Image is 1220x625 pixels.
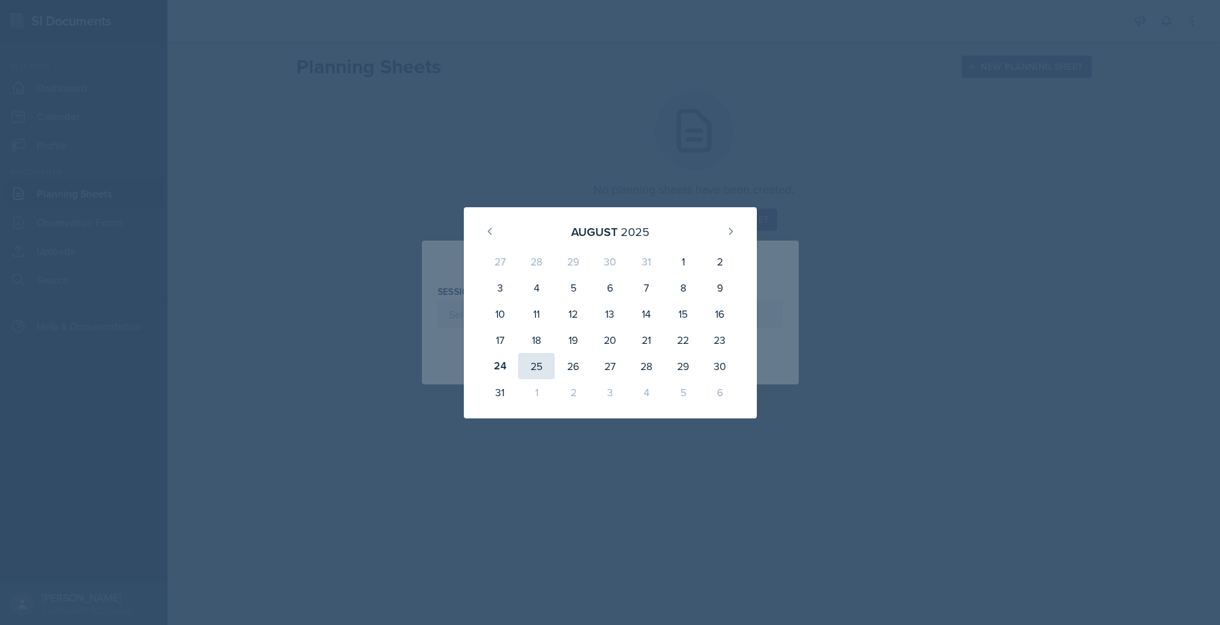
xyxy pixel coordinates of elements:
[555,353,591,379] div: 26
[571,223,618,241] div: August
[591,327,628,353] div: 20
[628,353,665,379] div: 28
[665,353,701,379] div: 29
[482,301,519,327] div: 10
[665,379,701,405] div: 5
[482,353,519,379] div: 24
[591,248,628,275] div: 30
[665,248,701,275] div: 1
[628,379,665,405] div: 4
[482,248,519,275] div: 27
[665,301,701,327] div: 15
[518,327,555,353] div: 18
[555,248,591,275] div: 29
[518,353,555,379] div: 25
[518,275,555,301] div: 4
[518,301,555,327] div: 11
[591,379,628,405] div: 3
[628,301,665,327] div: 14
[628,248,665,275] div: 31
[701,353,738,379] div: 30
[518,379,555,405] div: 1
[628,275,665,301] div: 7
[628,327,665,353] div: 21
[555,301,591,327] div: 12
[591,301,628,327] div: 13
[555,379,591,405] div: 2
[482,379,519,405] div: 31
[591,353,628,379] div: 27
[555,275,591,301] div: 5
[701,275,738,301] div: 9
[555,327,591,353] div: 19
[701,379,738,405] div: 6
[591,275,628,301] div: 6
[665,275,701,301] div: 8
[665,327,701,353] div: 22
[482,327,519,353] div: 17
[701,248,738,275] div: 2
[518,248,555,275] div: 28
[482,275,519,301] div: 3
[621,223,650,241] div: 2025
[701,327,738,353] div: 23
[701,301,738,327] div: 16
